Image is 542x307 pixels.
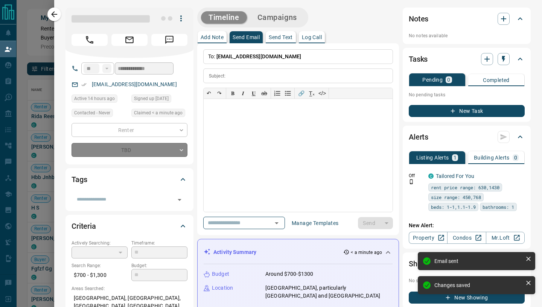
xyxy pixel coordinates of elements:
[204,245,393,259] div: Activity Summary< a minute ago
[283,88,293,99] button: Bullet list
[434,282,522,288] div: Changes saved
[72,285,187,292] p: Areas Searched:
[271,218,282,228] button: Open
[483,203,514,211] span: bathrooms: 1
[72,220,96,232] h2: Criteria
[74,109,110,117] span: Contacted - Never
[358,217,393,229] div: split button
[72,34,108,46] span: Call
[201,35,224,40] p: Add Note
[213,248,256,256] p: Activity Summary
[317,88,327,99] button: </>
[436,173,474,179] a: Tailored For You
[409,232,448,244] a: Property
[431,184,499,191] span: rent price range: 630,1430
[409,50,525,68] div: Tasks
[227,88,238,99] button: 𝐁
[409,255,525,273] div: Showings
[72,262,128,269] p: Search Range:
[409,292,525,304] button: New Showing
[409,128,525,146] div: Alerts
[409,10,525,28] div: Notes
[131,240,187,246] p: Timeframe:
[514,155,517,160] p: 0
[409,32,525,39] p: No notes available
[72,170,187,188] div: Tags
[238,88,248,99] button: 𝑰
[72,143,187,157] div: TBD
[416,155,449,160] p: Listing Alerts
[216,53,301,59] span: [EMAIL_ADDRESS][DOMAIN_NAME]
[265,270,313,278] p: Around $700-$1300
[72,123,187,137] div: Renter
[72,217,187,235] div: Criteria
[486,232,525,244] a: Mr.Loft
[422,77,443,82] p: Pending
[431,203,476,211] span: beds: 1-1,1.1-1.9
[261,90,267,96] s: ab
[409,89,525,100] p: No pending tasks
[302,35,322,40] p: Log Call
[252,90,256,96] span: 𝐔
[92,81,177,87] a: [EMAIL_ADDRESS][DOMAIN_NAME]
[174,195,185,205] button: Open
[447,77,450,82] p: 0
[131,109,187,119] div: Tue Sep 16 2025
[483,78,510,83] p: Completed
[72,269,128,281] p: $700 - $1,300
[265,284,393,300] p: [GEOGRAPHIC_DATA], particularly [GEOGRAPHIC_DATA] and [GEOGRAPHIC_DATA]
[259,88,269,99] button: ab
[428,173,434,179] div: condos.ca
[233,35,260,40] p: Send Email
[272,88,283,99] button: Numbered list
[409,13,428,25] h2: Notes
[409,222,525,229] p: New Alert:
[212,284,233,292] p: Location
[81,82,87,87] svg: Email Verified
[474,155,510,160] p: Building Alerts
[214,88,225,99] button: ↷
[409,277,525,284] p: No showings booked
[74,95,115,102] span: Active 14 hours ago
[72,173,87,185] h2: Tags
[306,88,317,99] button: T̲ₓ
[209,73,225,79] p: Subject:
[409,179,414,184] svg: Push Notification Only
[201,11,247,24] button: Timeline
[409,131,428,143] h2: Alerts
[212,270,229,278] p: Budget
[409,172,424,179] p: Off
[111,34,148,46] span: Email
[434,258,522,264] div: Email sent
[203,49,393,64] p: To:
[454,155,457,160] p: 1
[204,88,214,99] button: ↶
[409,258,441,270] h2: Showings
[296,88,306,99] button: 🔗
[269,35,293,40] p: Send Text
[248,88,259,99] button: 𝐔
[409,53,428,65] h2: Tasks
[447,232,486,244] a: Condos
[287,217,343,229] button: Manage Templates
[72,94,128,105] div: Tue Sep 16 2025
[131,262,187,269] p: Budget:
[151,34,187,46] span: Message
[131,94,187,105] div: Wed Aug 27 2025
[409,105,525,117] button: New Task
[250,11,304,24] button: Campaigns
[351,249,382,256] p: < a minute ago
[72,240,128,246] p: Actively Searching:
[134,95,169,102] span: Signed up [DATE]
[431,193,481,201] span: size range: 450,768
[134,109,183,117] span: Claimed < a minute ago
